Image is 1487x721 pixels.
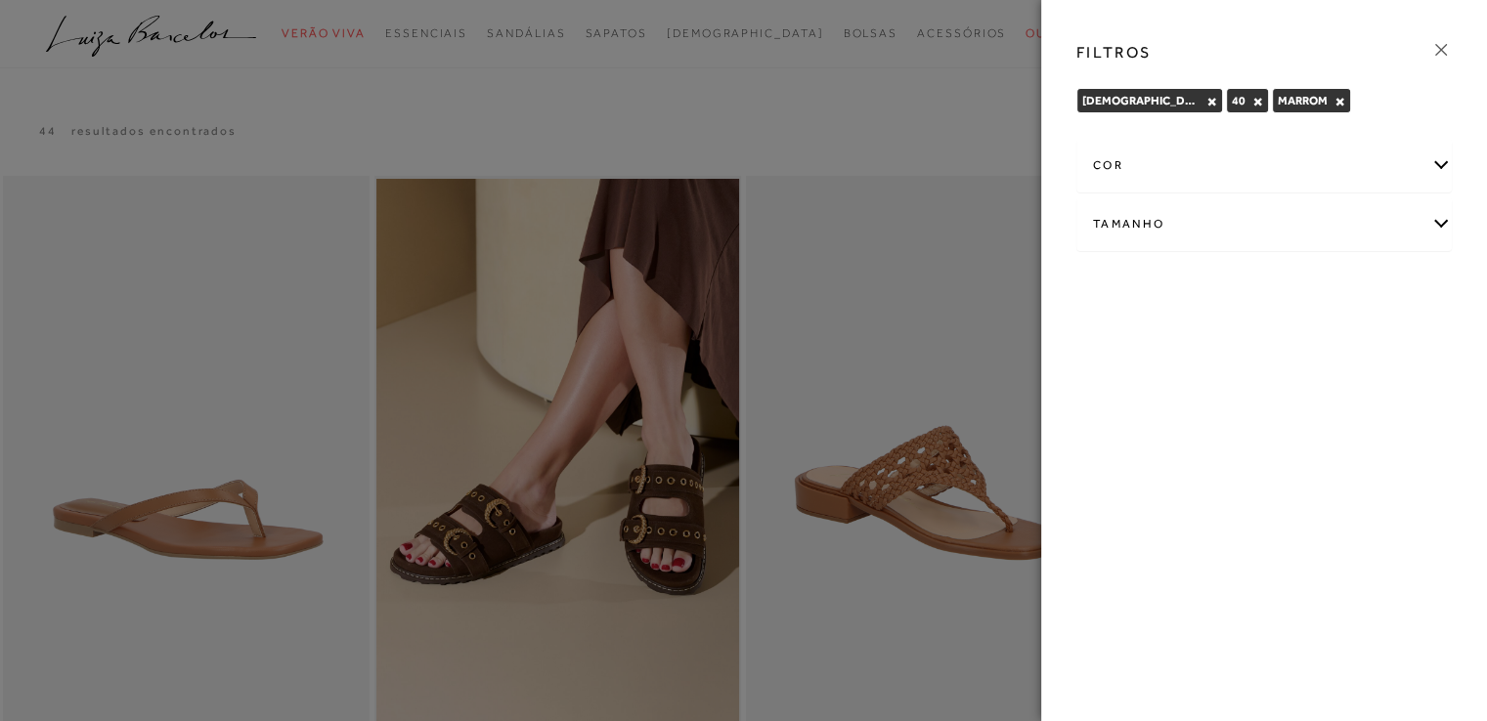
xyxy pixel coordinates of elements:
[1232,94,1246,107] span: 40
[1206,95,1217,108] button: Rasteiras Close
[1334,95,1345,108] button: MARROM Close
[1082,94,1210,107] span: [DEMOGRAPHIC_DATA]
[1077,140,1451,191] div: cor
[1252,95,1263,108] button: 40 Close
[1077,198,1451,250] div: Tamanho
[1076,41,1152,64] h3: FILTROS
[1278,94,1328,107] span: MARROM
